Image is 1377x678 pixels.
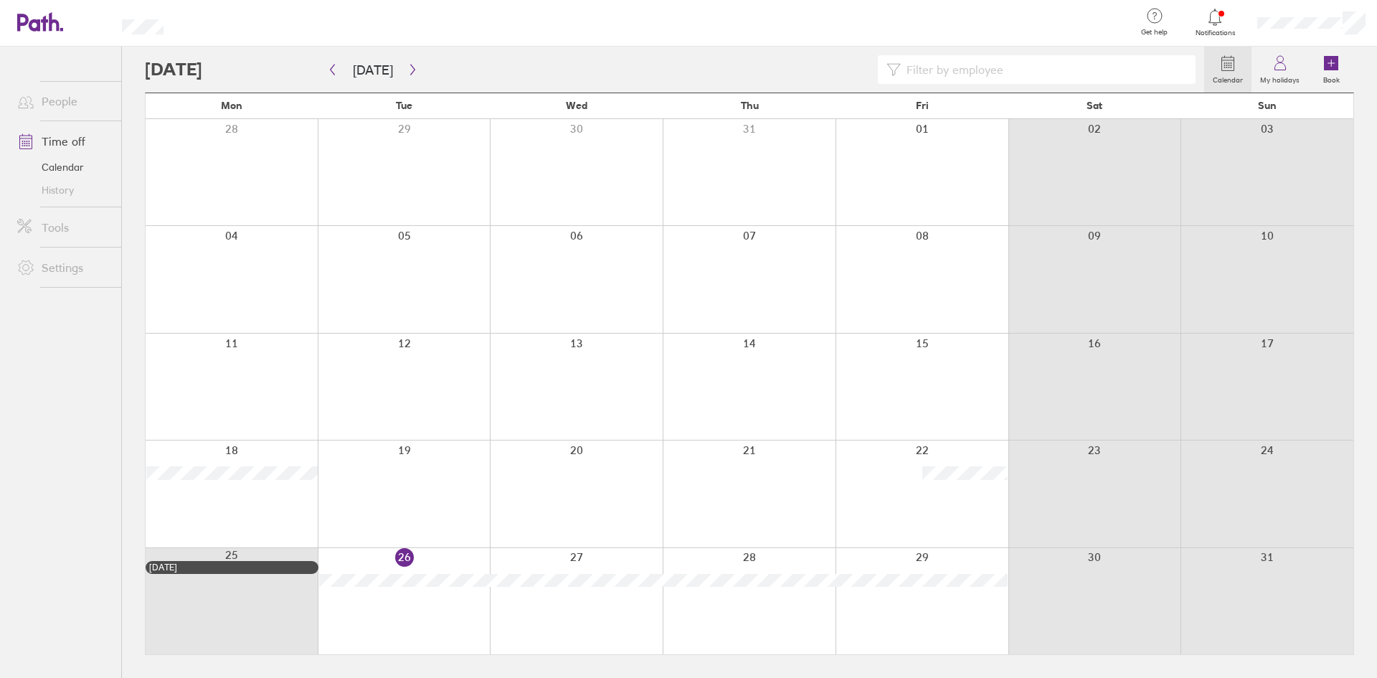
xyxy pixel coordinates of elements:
[1087,100,1102,111] span: Sat
[149,562,315,573] div: [DATE]
[6,156,121,179] a: Calendar
[1251,72,1308,85] label: My holidays
[1308,47,1354,93] a: Book
[1192,7,1239,37] a: Notifications
[221,100,242,111] span: Mon
[6,127,121,156] a: Time off
[1204,47,1251,93] a: Calendar
[901,56,1187,83] input: Filter by employee
[341,58,404,82] button: [DATE]
[566,100,587,111] span: Wed
[6,253,121,282] a: Settings
[1315,72,1348,85] label: Book
[6,213,121,242] a: Tools
[1131,28,1178,37] span: Get help
[6,87,121,116] a: People
[916,100,929,111] span: Fri
[1192,29,1239,37] span: Notifications
[1251,47,1308,93] a: My holidays
[741,100,759,111] span: Thu
[1258,100,1277,111] span: Sun
[1204,72,1251,85] label: Calendar
[6,179,121,202] a: History
[396,100,412,111] span: Tue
